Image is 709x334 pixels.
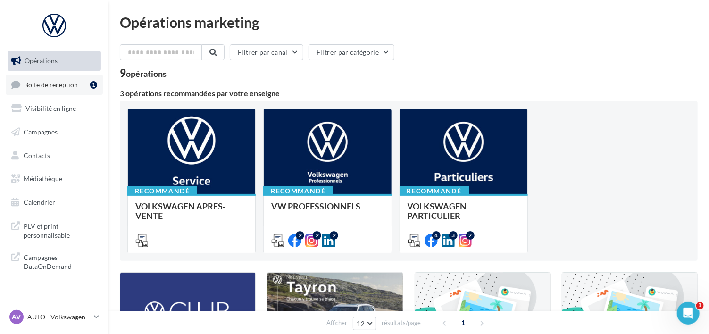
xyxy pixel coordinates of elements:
[8,308,101,326] a: AV AUTO - Volkswagen
[408,201,467,221] span: VOLKSWAGEN PARTICULIER
[263,186,333,196] div: Recommandé
[432,231,441,240] div: 4
[135,201,225,221] span: VOLKSWAGEN APRES-VENTE
[90,81,97,89] div: 1
[120,90,698,97] div: 3 opérations recommandées par votre enseigne
[449,231,458,240] div: 3
[330,231,338,240] div: 2
[357,320,365,327] span: 12
[456,315,471,330] span: 1
[6,75,103,95] a: Boîte de réception1
[24,198,55,206] span: Calendrier
[24,251,97,271] span: Campagnes DataOnDemand
[24,80,78,88] span: Boîte de réception
[6,122,103,142] a: Campagnes
[353,317,377,330] button: 12
[382,318,421,327] span: résultats/page
[6,51,103,71] a: Opérations
[24,151,50,159] span: Contacts
[24,128,58,136] span: Campagnes
[6,169,103,189] a: Médiathèque
[12,312,21,322] span: AV
[120,15,698,29] div: Opérations marketing
[309,44,394,60] button: Filtrer par catégorie
[24,175,62,183] span: Médiathèque
[126,69,167,78] div: opérations
[120,68,167,78] div: 9
[25,57,58,65] span: Opérations
[271,201,360,211] span: VW PROFESSIONNELS
[696,302,704,309] span: 1
[466,231,475,240] div: 2
[6,146,103,166] a: Contacts
[326,318,348,327] span: Afficher
[25,104,76,112] span: Visibilité en ligne
[24,220,97,240] span: PLV et print personnalisable
[230,44,303,60] button: Filtrer par canal
[27,312,90,322] p: AUTO - Volkswagen
[127,186,197,196] div: Recommandé
[6,247,103,275] a: Campagnes DataOnDemand
[313,231,321,240] div: 2
[400,186,469,196] div: Recommandé
[677,302,700,325] iframe: Intercom live chat
[6,216,103,244] a: PLV et print personnalisable
[6,99,103,118] a: Visibilité en ligne
[6,192,103,212] a: Calendrier
[296,231,304,240] div: 2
